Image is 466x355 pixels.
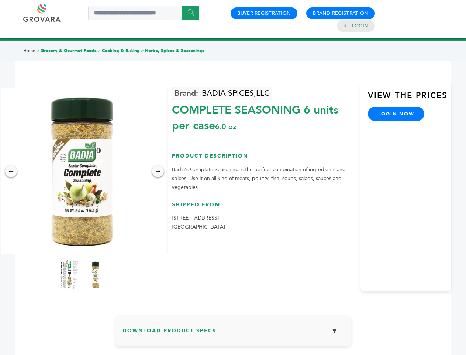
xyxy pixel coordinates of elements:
p: [STREET_ADDRESS] [GEOGRAPHIC_DATA] [172,214,353,231]
span: > [141,48,144,54]
a: Cooking & Baking [102,48,140,54]
a: login now [368,107,425,121]
h3: Shipped From [172,201,353,214]
p: Badia's Complete Seasoning is the perfect combination of ingredients and spices. Use it on all ki... [172,165,353,192]
a: Grocery & Gourmet Foods [41,48,97,54]
div: COMPLETE SEASONING 6 units per case [172,99,353,133]
a: Home [23,48,35,54]
input: Search a product or brand... [88,6,199,20]
h3: View the Prices [368,90,451,107]
a: Brand Registration [313,10,368,17]
a: Login [352,23,368,29]
img: COMPLETE SEASONING® 6 units per case 6.0 oz Product Label [61,260,79,290]
button: ▼ [325,323,344,339]
img: COMPLETE SEASONING® 6 units per case 6.0 oz [86,260,105,290]
span: > [37,48,39,54]
span: 6.0 oz [215,122,236,132]
a: BADIA SPICES,LLC [172,87,272,100]
h3: Download Product Specs [122,323,344,344]
div: → [152,165,164,177]
a: Herbs, Spices & Seasonings [145,48,204,54]
div: ← [5,165,17,177]
span: > [98,48,101,54]
a: Buyer Registration [237,10,291,17]
h3: Product Description [172,152,353,165]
